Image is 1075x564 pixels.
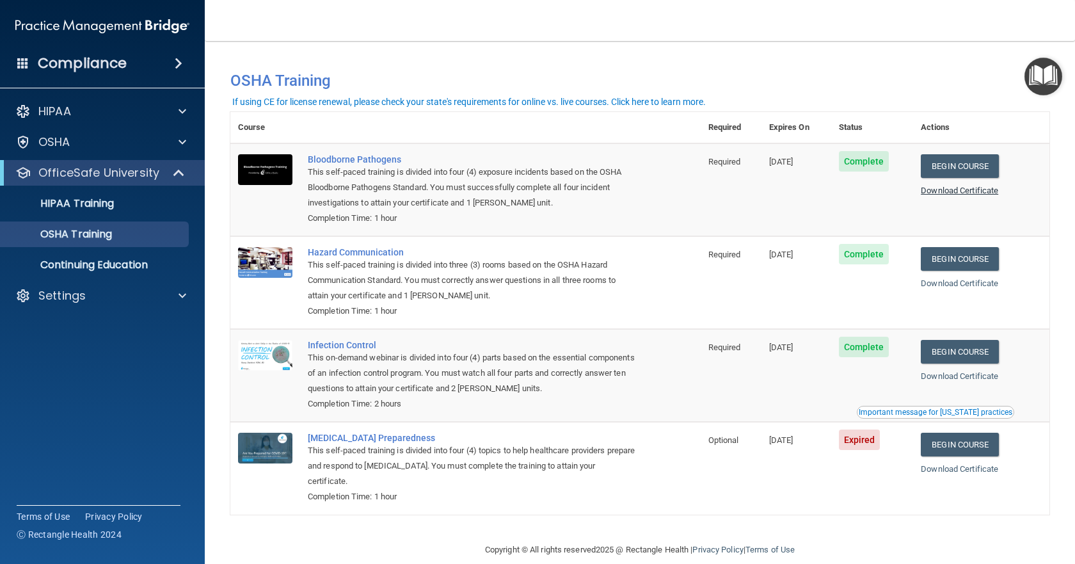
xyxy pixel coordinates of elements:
a: Begin Course [921,154,999,178]
th: Required [701,112,761,143]
p: Continuing Education [8,259,183,271]
a: Download Certificate [921,278,998,288]
a: Infection Control [308,340,637,350]
th: Status [831,112,914,143]
div: Completion Time: 2 hours [308,396,637,412]
span: Optional [708,435,739,445]
a: Terms of Use [17,510,70,523]
h4: Compliance [38,54,127,72]
div: If using CE for license renewal, please check your state's requirements for online vs. live cours... [232,97,706,106]
a: Privacy Policy [692,545,743,554]
p: OfficeSafe University [38,165,159,181]
div: This self-paced training is divided into three (3) rooms based on the OSHA Hazard Communication S... [308,257,637,303]
th: Course [230,112,300,143]
div: This self-paced training is divided into four (4) exposure incidents based on the OSHA Bloodborne... [308,165,637,211]
a: Download Certificate [921,371,998,381]
span: Complete [839,337,889,357]
th: Actions [913,112,1049,143]
a: Bloodborne Pathogens [308,154,637,165]
span: Complete [839,151,889,172]
div: Completion Time: 1 hour [308,303,637,319]
th: Expires On [761,112,831,143]
span: [DATE] [769,435,793,445]
div: Completion Time: 1 hour [308,211,637,226]
a: Download Certificate [921,464,998,474]
a: Download Certificate [921,186,998,195]
button: If using CE for license renewal, please check your state's requirements for online vs. live cours... [230,95,708,108]
span: [DATE] [769,250,793,259]
img: PMB logo [15,13,189,39]
div: Completion Time: 1 hour [308,489,637,504]
p: HIPAA [38,104,71,119]
p: Settings [38,288,86,303]
div: This on-demand webinar is divided into four (4) parts based on the essential components of an inf... [308,350,637,396]
div: Important message for [US_STATE] practices [859,408,1012,416]
a: Begin Course [921,433,999,456]
a: Begin Course [921,340,999,364]
span: Required [708,157,741,166]
a: OSHA [15,134,186,150]
a: Settings [15,288,186,303]
span: Required [708,250,741,259]
a: Hazard Communication [308,247,637,257]
a: HIPAA [15,104,186,119]
a: Terms of Use [745,545,795,554]
span: [DATE] [769,157,793,166]
button: Open Resource Center [1024,58,1062,95]
a: Privacy Policy [85,510,143,523]
span: Complete [839,244,889,264]
p: OSHA [38,134,70,150]
span: Required [708,342,741,352]
div: This self-paced training is divided into four (4) topics to help healthcare providers prepare and... [308,443,637,489]
h4: OSHA Training [230,72,1049,90]
p: HIPAA Training [8,197,114,210]
a: [MEDICAL_DATA] Preparedness [308,433,637,443]
a: Begin Course [921,247,999,271]
p: OSHA Training [8,228,112,241]
span: Ⓒ Rectangle Health 2024 [17,528,122,541]
a: OfficeSafe University [15,165,186,181]
button: Read this if you are a dental practitioner in the state of CA [857,406,1014,419]
span: Expired [839,430,880,450]
span: [DATE] [769,342,793,352]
